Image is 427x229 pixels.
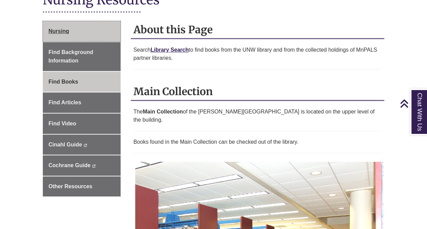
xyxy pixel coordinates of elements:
a: Cinahl Guide [43,135,121,155]
a: Other Resources [43,176,121,197]
span: Find Books [49,79,78,85]
a: Nursing [43,21,121,41]
div: Guide Page Menu [43,21,121,196]
a: Back to Top [400,99,425,108]
a: Find Articles [43,92,121,113]
a: Find Books [43,72,121,92]
h2: Main Collection [131,83,385,101]
a: Find Video [43,113,121,134]
a: Cochrane Guide [43,155,121,176]
p: Search to find books from the UNW library and from the collected holdings of MnPALS partner libra... [134,46,382,62]
i: This link opens in a new window [84,144,87,147]
span: Find Articles [49,100,81,105]
span: Cinahl Guide [49,142,82,147]
a: Library Search [150,47,189,53]
span: Cochrane Guide [49,162,91,168]
p: Books found in the Main Collection can be checked out of the library. [134,138,382,146]
span: Other Resources [49,183,92,189]
span: Find Video [49,121,76,126]
span: Nursing [49,28,69,34]
h2: About this Page [131,21,385,39]
i: This link opens in a new window [92,164,96,168]
span: Find Background Information [49,49,93,64]
strong: Main Collection [143,109,183,114]
p: The of the [PERSON_NAME][GEOGRAPHIC_DATA] is located on the upper level of the building. [134,108,382,124]
a: Find Background Information [43,42,121,71]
